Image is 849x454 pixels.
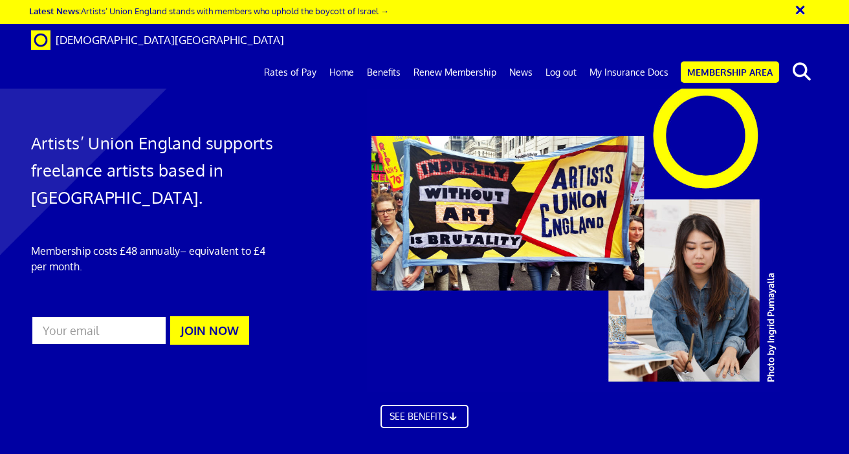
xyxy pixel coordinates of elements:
span: [DEMOGRAPHIC_DATA][GEOGRAPHIC_DATA] [56,33,284,47]
strong: Latest News: [29,5,81,16]
a: Rates of Pay [258,56,323,89]
input: Your email [31,316,167,345]
a: Renew Membership [407,56,503,89]
a: Latest News:Artists’ Union England stands with members who uphold the boycott of Israel → [29,5,389,16]
a: Brand [DEMOGRAPHIC_DATA][GEOGRAPHIC_DATA] [21,24,294,56]
p: Membership costs £48 annually – equivalent to £4 per month. [31,243,280,274]
a: Benefits [360,56,407,89]
a: My Insurance Docs [583,56,675,89]
button: JOIN NOW [170,316,249,345]
a: News [503,56,539,89]
h1: Artists’ Union England supports freelance artists based in [GEOGRAPHIC_DATA]. [31,129,280,211]
a: SEE BENEFITS [380,405,469,428]
a: Home [323,56,360,89]
a: Membership Area [681,61,779,83]
a: Log out [539,56,583,89]
button: search [782,58,821,85]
